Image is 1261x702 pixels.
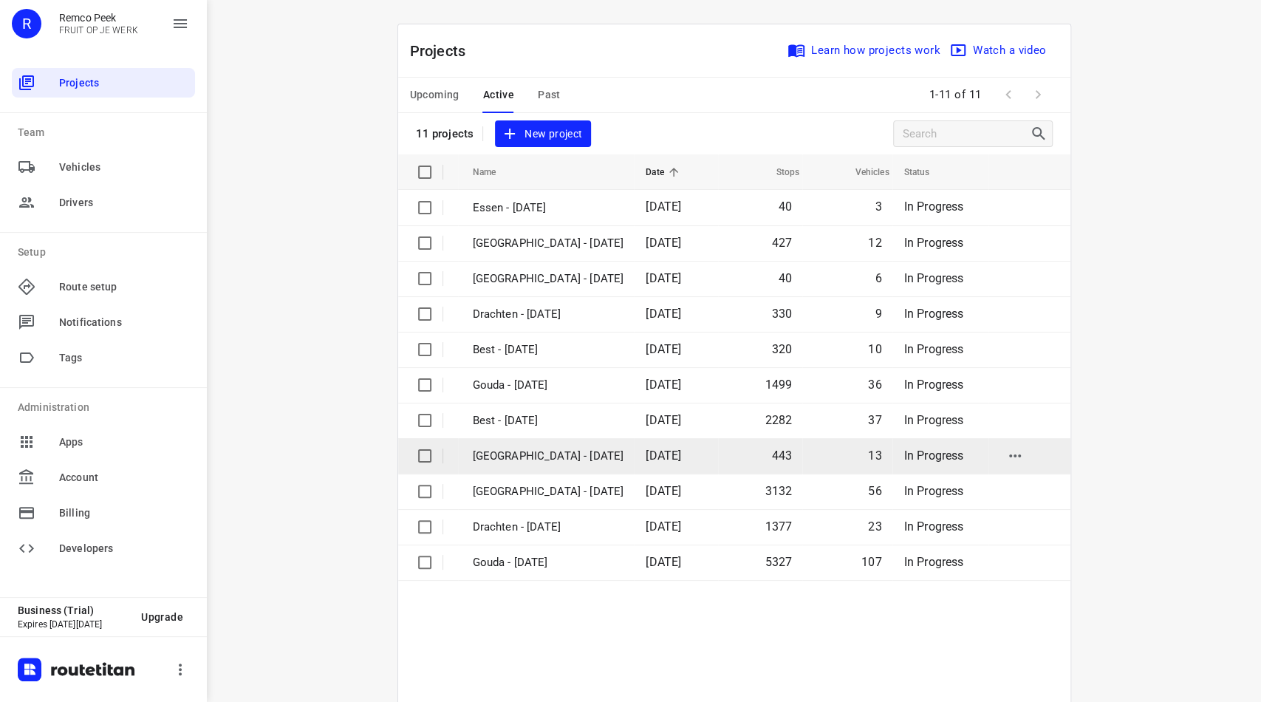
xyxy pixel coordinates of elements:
[904,555,964,569] span: In Progress
[483,86,514,104] span: Active
[473,200,624,217] p: Essen - Tuesday
[646,342,681,356] span: [DATE]
[646,519,681,534] span: [DATE]
[473,235,624,252] p: Zwolle - Tuesday
[12,498,195,528] div: Billing
[765,519,793,534] span: 1377
[868,236,881,250] span: 12
[765,378,793,392] span: 1499
[646,378,681,392] span: [DATE]
[59,160,189,175] span: Vehicles
[18,125,195,140] p: Team
[59,75,189,91] span: Projects
[903,123,1030,146] input: Search projects
[473,519,624,536] p: Drachten - [DATE]
[772,307,793,321] span: 330
[12,188,195,217] div: Drivers
[1023,80,1053,109] span: Next Page
[646,200,681,214] span: [DATE]
[875,200,881,214] span: 3
[59,195,189,211] span: Drivers
[473,377,624,394] p: Gouda - Tuesday
[765,484,793,498] span: 3132
[904,378,964,392] span: In Progress
[868,519,881,534] span: 23
[12,307,195,337] div: Notifications
[772,236,793,250] span: 427
[473,270,624,287] p: Antwerpen - Tuesday
[59,541,189,556] span: Developers
[473,554,624,571] p: Gouda - [DATE]
[473,163,516,181] span: Name
[410,86,459,104] span: Upcoming
[473,306,624,323] p: Drachten - [DATE]
[765,413,793,427] span: 2282
[12,343,195,372] div: Tags
[923,79,988,111] span: 1-11 of 11
[904,484,964,498] span: In Progress
[646,163,683,181] span: Date
[473,412,624,429] p: Best - Monday
[12,272,195,301] div: Route setup
[868,484,881,498] span: 56
[994,80,1023,109] span: Previous Page
[129,604,195,630] button: Upgrade
[904,413,964,427] span: In Progress
[18,619,129,630] p: Expires [DATE][DATE]
[18,245,195,260] p: Setup
[868,413,881,427] span: 37
[904,200,964,214] span: In Progress
[12,9,41,38] div: R
[868,449,881,463] span: 13
[779,200,792,214] span: 40
[646,449,681,463] span: [DATE]
[904,519,964,534] span: In Progress
[875,307,881,321] span: 9
[538,86,561,104] span: Past
[765,555,793,569] span: 5327
[495,120,591,148] button: New project
[59,279,189,295] span: Route setup
[473,341,624,358] p: Best - [DATE]
[757,163,800,181] span: Stops
[12,68,195,98] div: Projects
[646,307,681,321] span: [DATE]
[779,271,792,285] span: 40
[772,449,793,463] span: 443
[868,378,881,392] span: 36
[904,236,964,250] span: In Progress
[12,534,195,563] div: Developers
[772,342,793,356] span: 320
[904,271,964,285] span: In Progress
[904,163,949,181] span: Status
[410,40,478,62] p: Projects
[1030,125,1052,143] div: Search
[59,435,189,450] span: Apps
[904,449,964,463] span: In Progress
[59,12,138,24] p: Remco Peek
[904,307,964,321] span: In Progress
[18,604,129,616] p: Business (Trial)
[904,342,964,356] span: In Progress
[473,483,624,500] p: [GEOGRAPHIC_DATA] - [DATE]
[875,271,881,285] span: 6
[473,448,624,465] p: Antwerpen - Monday
[868,342,881,356] span: 10
[12,152,195,182] div: Vehicles
[59,25,138,35] p: FRUIT OP JE WERK
[18,400,195,415] p: Administration
[12,427,195,457] div: Apps
[646,555,681,569] span: [DATE]
[59,315,189,330] span: Notifications
[646,484,681,498] span: [DATE]
[59,470,189,485] span: Account
[646,271,681,285] span: [DATE]
[504,125,582,143] span: New project
[59,505,189,521] span: Billing
[416,127,474,140] p: 11 projects
[12,463,195,492] div: Account
[646,413,681,427] span: [DATE]
[646,236,681,250] span: [DATE]
[59,350,189,366] span: Tags
[141,611,183,623] span: Upgrade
